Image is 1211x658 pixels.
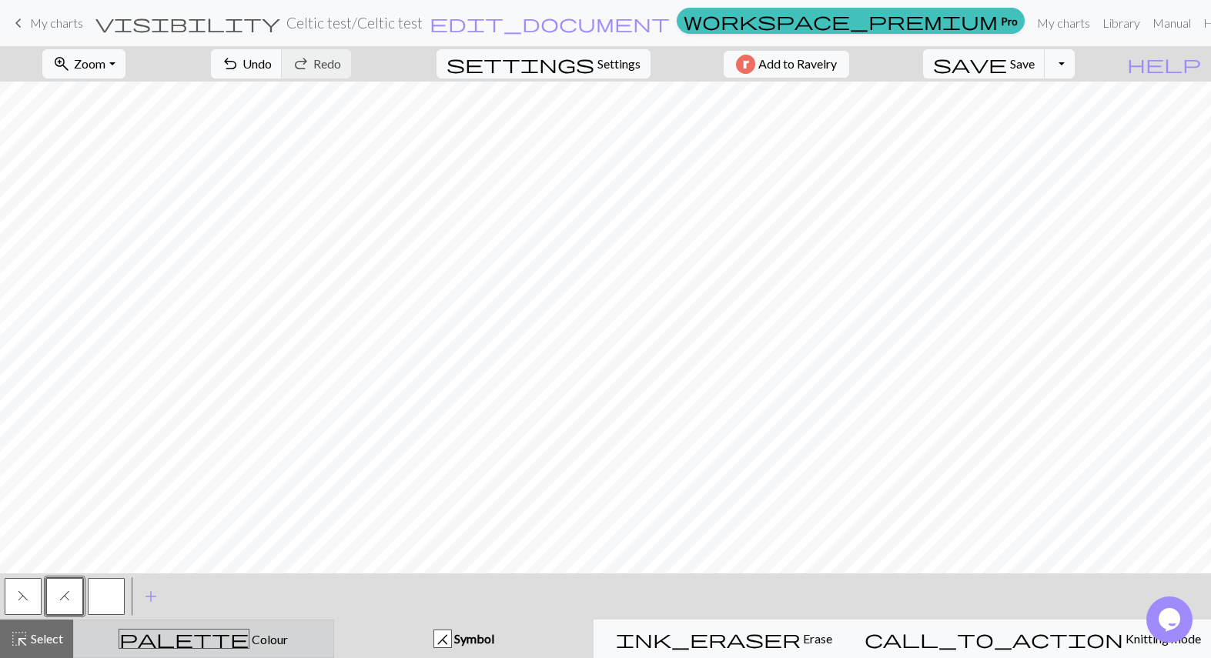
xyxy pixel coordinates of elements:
span: add [142,586,160,607]
button: Save [923,49,1045,78]
button: Zoom [42,49,125,78]
span: My charts [30,15,83,30]
span: Symbol [452,631,494,646]
button: SettingsSettings [437,49,651,78]
span: undo [221,53,239,75]
span: Erase [801,631,832,646]
span: edit_document [430,12,670,34]
a: My charts [1031,8,1096,38]
div: H [434,630,451,649]
span: visibility [95,12,280,34]
button: Undo [211,49,283,78]
span: call_to_action [865,628,1123,650]
span: save [933,53,1007,75]
span: Add to Ravelry [758,55,837,74]
span: k2tog [59,590,70,602]
span: ssk [18,590,28,602]
span: palette [119,628,249,650]
iframe: chat widget [1146,596,1196,643]
button: Add to Ravelry [724,51,849,78]
h2: Celtic test / Celtic test [286,14,423,32]
a: Pro [677,8,1025,34]
span: keyboard_arrow_left [9,12,28,34]
a: Manual [1146,8,1197,38]
span: Save [1010,56,1035,71]
span: ink_eraser [616,628,801,650]
span: Undo [243,56,272,71]
span: Colour [249,632,288,646]
button: H [46,578,83,615]
span: settings [447,53,594,75]
a: My charts [9,10,83,36]
i: Settings [447,55,594,73]
button: H Symbol [334,620,594,658]
span: workspace_premium [684,10,998,32]
span: Knitting mode [1123,631,1201,646]
span: highlight_alt [10,628,28,650]
img: Ravelry [736,55,755,74]
button: Erase [594,620,855,658]
a: Library [1096,8,1146,38]
span: zoom_in [52,53,71,75]
span: Zoom [74,56,105,71]
span: Settings [597,55,641,73]
button: F [5,578,42,615]
span: Select [28,631,63,646]
button: Colour [73,620,334,658]
button: Knitting mode [855,620,1211,658]
span: help [1127,53,1201,75]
